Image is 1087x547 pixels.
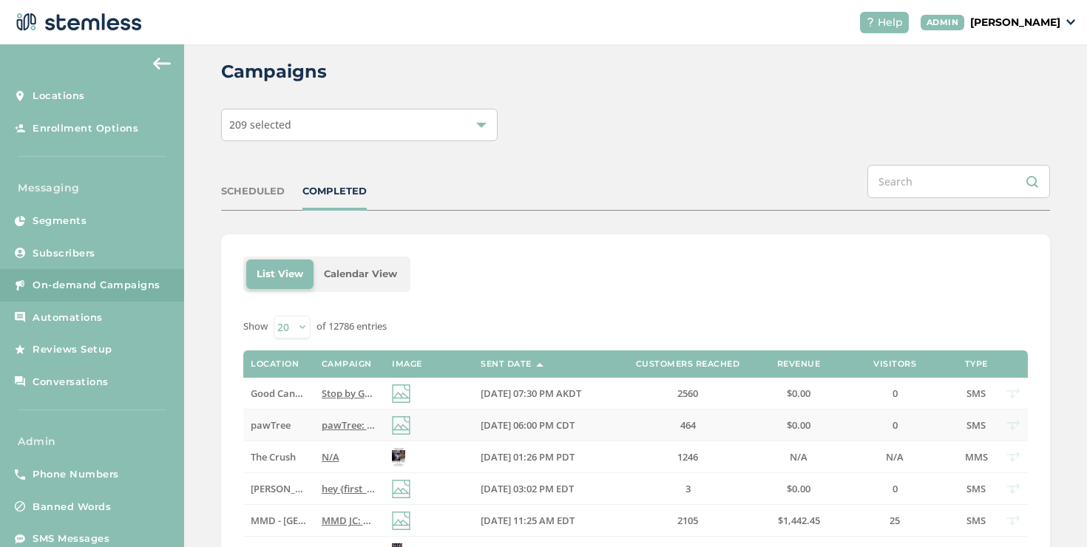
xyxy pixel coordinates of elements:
[302,184,367,199] div: COMPLETED
[33,246,95,261] span: Subscribers
[33,310,103,325] span: Automations
[251,482,373,495] span: [PERSON_NAME] Test store
[866,18,875,27] img: icon-help-white-03924b79.svg
[316,319,387,334] label: of 12786 entries
[251,514,380,527] span: MMD - [GEOGRAPHIC_DATA]
[893,387,898,400] span: 0
[481,482,574,495] span: [DATE] 03:02 PM EDT
[481,483,606,495] label: 10/14/2025 03:02 PM EDT
[843,451,947,463] label: N/A
[843,419,947,432] label: 0
[322,514,377,527] label: MMD JC: 🚨 20% OFF Storewide 🚨 BOGOs and MORE EVERY DAY Click for details! 655 Newark Ave Reply EN...
[893,482,898,495] span: 0
[322,387,377,400] label: Stop by GOOD Cafe (356 Old Steese Hwy) tomorrow morning between 8-9am for a free coffee. Reply EN...
[769,514,828,527] label: $1,442.45
[481,387,606,400] label: 10/14/2025 07:30 PM AKDT
[481,419,606,432] label: 10/14/2025 06:00 PM CDT
[769,419,828,432] label: $0.00
[680,418,696,432] span: 464
[322,450,339,463] span: N/A
[878,15,903,30] span: Help
[322,387,894,400] span: Stop by GOOD Cafe ([STREET_ADDRESS][PERSON_NAME]) [DATE] morning between 8-9am for a free coffee....
[229,118,291,132] span: 209 selected
[961,514,991,527] label: SMS
[392,512,410,530] img: icon-img-d887fa0c.svg
[322,483,377,495] label: hey {first_name}, we're testing a multi segment message using a twilio line to make sure it's for...
[536,363,543,367] img: icon-sort-1e1d7615.svg
[153,58,171,69] img: icon-arrow-back-accent-c549486e.svg
[481,418,575,432] span: [DATE] 06:00 PM CDT
[677,514,698,527] span: 2105
[769,387,828,400] label: $0.00
[769,483,828,495] label: $0.00
[621,387,754,400] label: 2560
[787,418,810,432] span: $0.00
[33,214,87,228] span: Segments
[251,387,320,400] span: Good Cannabis
[392,448,405,466] img: 6G8VeUqhfAEu8qEIAHuuisRcH60AS0Fxy1B4DTh.jpg
[685,482,691,495] span: 3
[677,450,698,463] span: 1246
[769,451,828,463] label: N/A
[890,514,900,527] span: 25
[481,514,575,527] span: [DATE] 11:25 AM EDT
[251,514,306,527] label: MMD - Jersey City
[251,418,291,432] span: pawTree
[392,384,410,403] img: icon-img-d887fa0c.svg
[1013,476,1087,547] div: Chat Widget
[636,359,740,369] label: Customers Reached
[392,359,422,369] label: Image
[392,416,410,435] img: icon-img-d887fa0c.svg
[251,359,299,369] label: Location
[778,514,820,527] span: $1,442.45
[33,531,109,546] span: SMS Messages
[966,482,986,495] span: SMS
[246,259,314,289] li: List View
[886,450,904,463] span: N/A
[481,450,575,463] span: [DATE] 01:26 PM PDT
[1066,19,1075,25] img: icon_down-arrow-small-66adaf34.svg
[965,450,988,463] span: MMS
[33,278,160,293] span: On-demand Campaigns
[251,483,306,495] label: Swapnil Test store
[33,467,119,482] span: Phone Numbers
[893,418,898,432] span: 0
[621,514,754,527] label: 2105
[33,89,85,103] span: Locations
[966,514,986,527] span: SMS
[966,418,986,432] span: SMS
[867,165,1050,198] input: Search
[843,387,947,400] label: 0
[961,483,991,495] label: SMS
[322,418,868,432] span: pawTree: Don't miss it: Double your bonuses with Double Dash! Share the Pet Quiz to start earning...
[221,184,285,199] div: SCHEDULED
[251,451,306,463] label: The Crush
[33,342,112,357] span: Reviews Setup
[621,451,754,463] label: 1246
[961,387,991,400] label: SMS
[961,419,991,432] label: SMS
[243,319,268,334] label: Show
[787,387,810,400] span: $0.00
[961,451,991,463] label: MMS
[621,483,754,495] label: 3
[621,419,754,432] label: 464
[314,259,407,289] li: Calendar View
[790,450,807,463] span: N/A
[921,15,965,30] div: ADMIN
[12,7,142,37] img: logo-dark-0685b13c.svg
[392,480,410,498] img: icon-img-d887fa0c.svg
[481,514,606,527] label: 10/14/2025 11:25 AM EDT
[251,419,306,432] label: pawTree
[322,419,377,432] label: pawTree: Don't miss it: Double your bonuses with Double Dash! Share the Pet Quiz to start earning...
[965,359,988,369] label: Type
[970,15,1060,30] p: [PERSON_NAME]
[777,359,821,369] label: Revenue
[221,58,327,85] h2: Campaigns
[873,359,916,369] label: Visitors
[843,514,947,527] label: 25
[322,359,372,369] label: Campaign
[787,482,810,495] span: $0.00
[33,121,138,136] span: Enrollment Options
[481,359,532,369] label: Sent Date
